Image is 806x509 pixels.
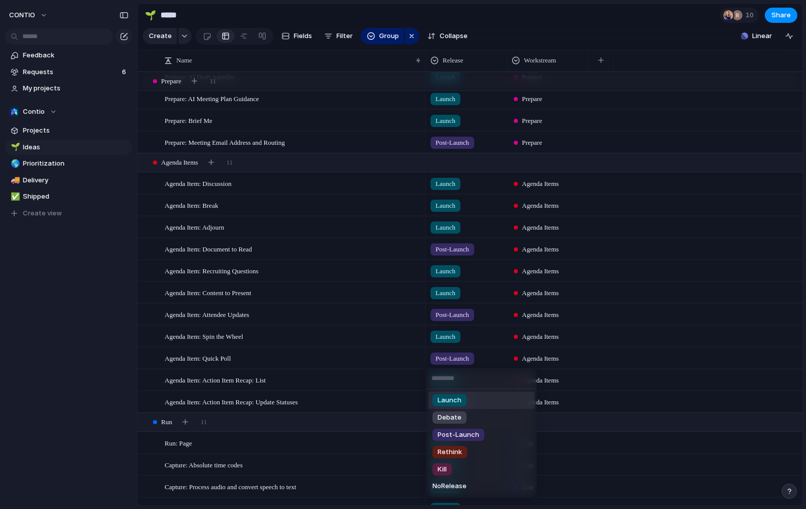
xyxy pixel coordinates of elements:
span: Post-Launch [438,430,479,440]
span: Debate [438,412,461,423]
span: Rethink [438,447,462,457]
span: No Release [432,481,467,491]
span: Kill [438,464,447,474]
span: Launch [438,395,461,405]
